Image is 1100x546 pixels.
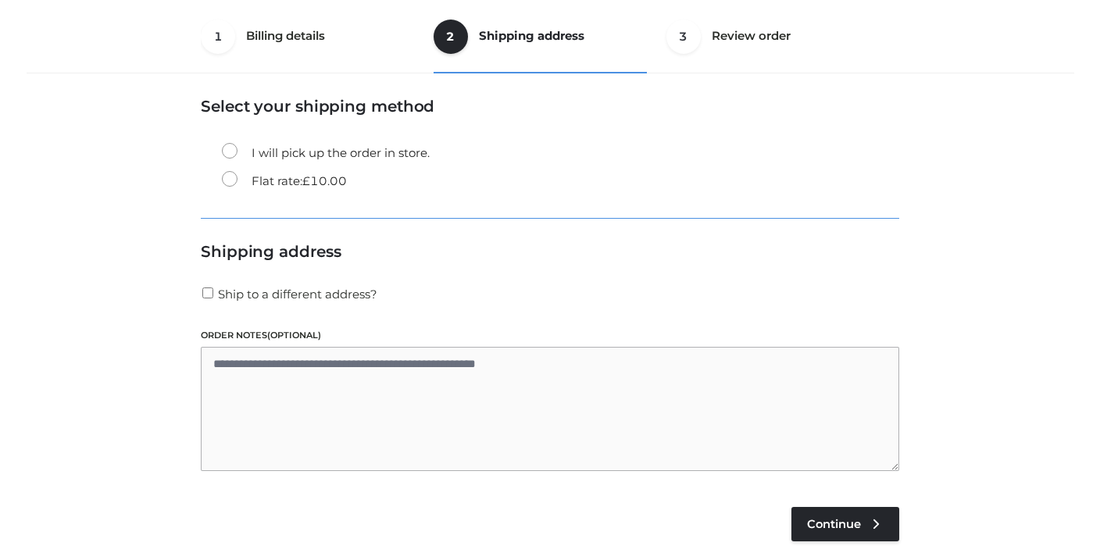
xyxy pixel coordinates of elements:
[201,328,899,343] label: Order notes
[201,287,215,298] input: Ship to a different address?
[222,171,347,191] label: Flat rate:
[267,330,321,341] span: (optional)
[791,507,899,541] a: Continue
[302,173,310,188] span: £
[807,517,861,531] span: Continue
[201,97,899,116] h3: Select your shipping method
[222,143,430,163] label: I will pick up the order in store.
[302,173,347,188] bdi: 10.00
[201,242,899,261] h3: Shipping address
[218,287,377,302] span: Ship to a different address?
